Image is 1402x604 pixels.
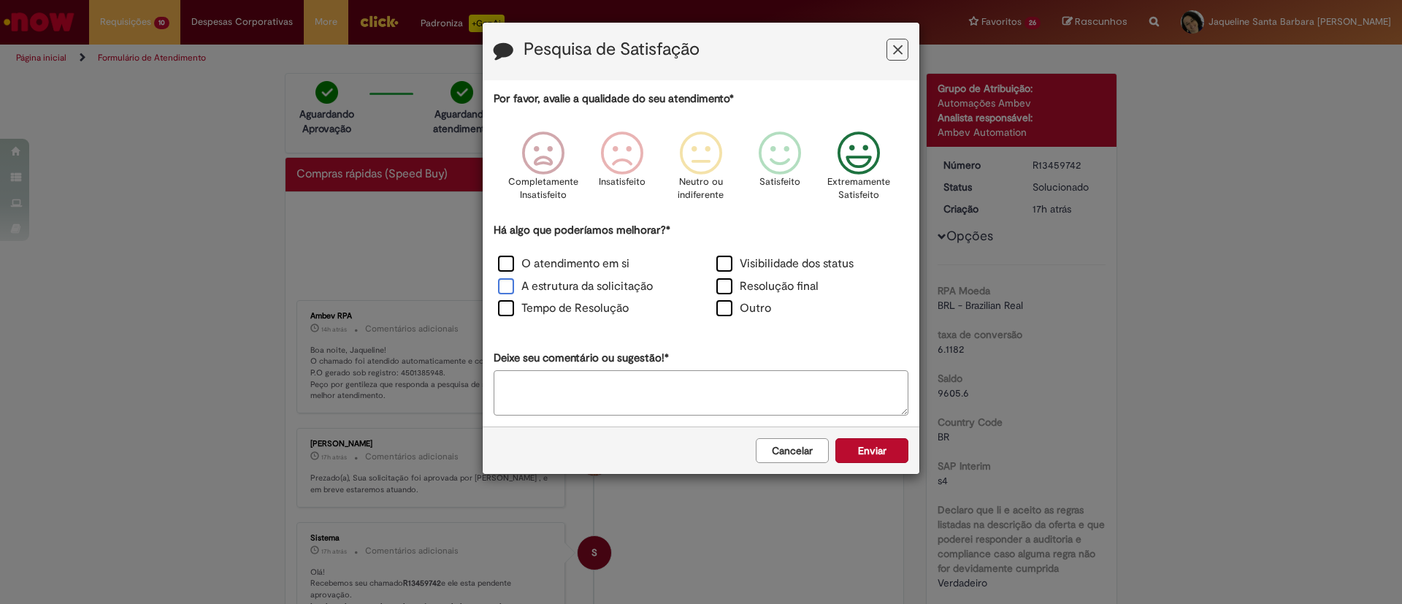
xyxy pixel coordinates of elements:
label: O atendimento em si [498,256,629,272]
p: Insatisfeito [599,175,646,189]
div: Há algo que poderíamos melhorar?* [494,223,908,321]
label: Resolução final [716,278,819,295]
div: Neutro ou indiferente [664,121,738,221]
div: Extremamente Satisfeito [821,121,896,221]
label: Tempo de Resolução [498,300,629,317]
div: Insatisfeito [585,121,659,221]
label: Deixe seu comentário ou sugestão!* [494,351,669,366]
label: A estrutura da solicitação [498,278,653,295]
p: Completamente Insatisfeito [508,175,578,202]
label: Por favor, avalie a qualidade do seu atendimento* [494,91,734,107]
button: Enviar [835,438,908,463]
button: Cancelar [756,438,829,463]
div: Completamente Insatisfeito [505,121,580,221]
label: Outro [716,300,771,317]
label: Visibilidade dos status [716,256,854,272]
label: Pesquisa de Satisfação [524,40,700,59]
div: Satisfeito [743,121,817,221]
p: Neutro ou indiferente [675,175,727,202]
p: Extremamente Satisfeito [827,175,890,202]
p: Satisfeito [759,175,800,189]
